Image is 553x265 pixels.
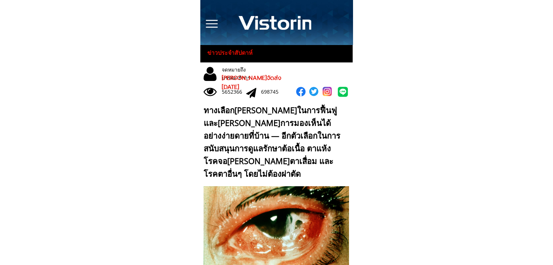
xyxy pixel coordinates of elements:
span: [PERSON_NAME]จัดส่ง [DATE] [222,74,281,92]
h3: ข่าวประจำสัปดาห์ [207,48,259,58]
div: จดหมายถึงบรรณาธิการ [222,66,274,82]
div: ทางเลือก[PERSON_NAME]ในการฟื้นฟูและ[PERSON_NAME]การมองเห็นได้อย่างง่ายดายที่บ้าน — อีกตัวเลือกในก... [204,104,346,180]
div: 5652366 [222,88,246,96]
div: 698745 [261,88,285,96]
